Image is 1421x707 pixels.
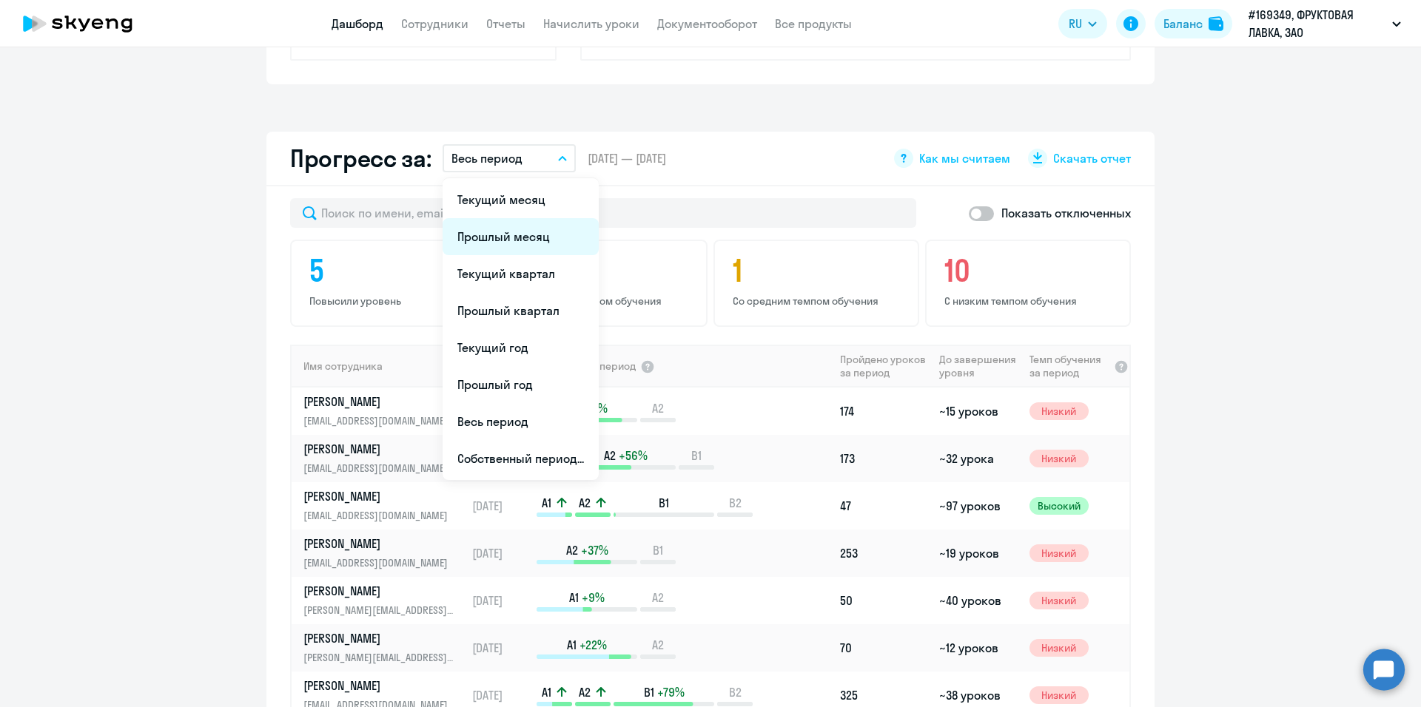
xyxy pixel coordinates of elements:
ul: RU [443,178,599,480]
p: [EMAIL_ADDRESS][DOMAIN_NAME] [303,413,456,429]
p: [PERSON_NAME] [303,583,456,599]
span: B1 [691,447,702,464]
td: 50 [834,577,933,624]
span: A1 [569,589,579,606]
span: Как мы считаем [919,150,1010,166]
button: Весь период [443,144,576,172]
button: RU [1058,9,1107,38]
p: Со средним темпом обучения [733,294,904,308]
a: Начислить уроки [543,16,639,31]
p: С низким темпом обучения [944,294,1116,308]
p: [EMAIL_ADDRESS][DOMAIN_NAME] [303,507,456,524]
td: ~97 уроков [933,482,1023,530]
h4: 1 [733,253,904,288]
td: [DATE] [466,577,535,624]
td: 174 [834,388,933,435]
input: Поиск по имени, email, продукту или статусу [290,198,916,228]
p: Повысили уровень [309,294,481,308]
p: [PERSON_NAME] [303,441,456,457]
div: Баланс [1163,15,1203,33]
span: A2 [579,684,591,700]
p: Показать отключенных [1001,204,1131,222]
span: B1 [644,684,654,700]
span: A2 [566,542,578,558]
span: A2 [652,589,664,606]
th: Пройдено уроков за период [834,345,933,388]
span: RU [1069,15,1082,33]
span: B2 [729,684,742,700]
span: A1 [567,637,577,653]
a: [PERSON_NAME][PERSON_NAME][EMAIL_ADDRESS][DOMAIN_NAME] [303,630,466,666]
p: [PERSON_NAME] [303,630,456,646]
span: +9% [582,589,605,606]
h2: Прогресс за: [290,143,431,173]
span: +56% [619,447,648,464]
span: A2 [652,400,664,416]
p: [PERSON_NAME] [303,677,456,694]
span: Низкий [1029,450,1089,467]
a: [PERSON_NAME][EMAIL_ADDRESS][DOMAIN_NAME] [303,535,466,571]
td: [DATE] [466,482,535,530]
p: Весь период [451,149,523,167]
td: [DATE] [466,530,535,577]
span: B2 [729,495,742,511]
button: #169349, ФРУКТОВАЯ ЛАВКА, ЗАО [1241,6,1408,41]
button: Балансbalance [1155,9,1232,38]
td: ~12 уроков [933,624,1023,672]
td: ~32 урока [933,435,1023,482]
td: 173 [834,435,933,482]
h4: 5 [309,253,481,288]
span: Высокий [1029,497,1089,515]
th: Имя сотрудника [292,345,466,388]
h4: 2 [521,253,693,288]
span: A2 [652,637,664,653]
p: [PERSON_NAME] [303,488,456,504]
p: [PERSON_NAME] [303,393,456,410]
span: +79% [657,684,685,700]
span: Низкий [1029,686,1089,704]
span: Низкий [1029,402,1089,420]
span: B1 [659,495,669,511]
span: +22% [580,637,607,653]
span: A2 [579,495,591,511]
a: Документооборот [657,16,757,31]
td: ~40 уроков [933,577,1023,624]
span: Темп обучения за период [1029,353,1109,379]
p: С высоким темпом обучения [521,294,693,308]
span: Скачать отчет [1053,150,1131,166]
p: [PERSON_NAME][EMAIL_ADDRESS][DOMAIN_NAME] [303,602,456,618]
a: Отчеты [486,16,525,31]
a: Дашборд [332,16,383,31]
a: Сотрудники [401,16,468,31]
p: [PERSON_NAME][EMAIL_ADDRESS][DOMAIN_NAME] [303,649,456,666]
td: 253 [834,530,933,577]
td: 47 [834,482,933,530]
span: A1 [542,495,551,511]
p: [PERSON_NAME] [303,535,456,552]
span: Низкий [1029,592,1089,609]
span: [DATE] — [DATE] [588,150,666,166]
span: A1 [542,684,551,700]
img: balance [1209,16,1223,31]
p: [EMAIL_ADDRESS][DOMAIN_NAME] [303,460,456,476]
span: Низкий [1029,639,1089,657]
a: [PERSON_NAME][EMAIL_ADDRESS][DOMAIN_NAME] [303,488,466,524]
th: До завершения уровня [933,345,1023,388]
p: [EMAIL_ADDRESS][DOMAIN_NAME] [303,555,456,571]
a: Все продукты [775,16,852,31]
td: ~19 уроков [933,530,1023,577]
td: [DATE] [466,624,535,672]
a: [PERSON_NAME][EMAIL_ADDRESS][DOMAIN_NAME] [303,441,466,476]
td: 70 [834,624,933,672]
td: ~15 уроков [933,388,1023,435]
a: [PERSON_NAME][PERSON_NAME][EMAIL_ADDRESS][DOMAIN_NAME] [303,583,466,618]
h4: 10 [944,253,1116,288]
span: Низкий [1029,544,1089,562]
span: +37% [581,542,608,558]
span: B1 [653,542,663,558]
span: A2 [604,447,616,464]
a: [PERSON_NAME][EMAIL_ADDRESS][DOMAIN_NAME] [303,393,466,429]
p: #169349, ФРУКТОВАЯ ЛАВКА, ЗАО [1249,6,1386,41]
